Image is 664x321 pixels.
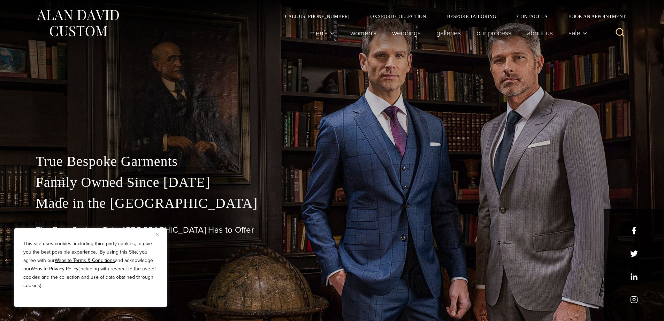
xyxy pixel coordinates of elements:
a: Women’s [342,26,384,40]
a: Book an Appointment [558,14,628,19]
span: Sale [568,29,587,36]
h1: The Best Custom Suits [GEOGRAPHIC_DATA] Has to Offer [36,225,628,235]
nav: Secondary Navigation [275,14,628,19]
a: Bespoke Tailoring [436,14,506,19]
button: View Search Form [612,24,628,41]
a: Contact Us [507,14,558,19]
a: Our Process [468,26,519,40]
a: Website Privacy Policy [31,265,78,272]
span: Men’s [310,29,335,36]
a: Galleries [428,26,468,40]
img: Close [156,233,159,236]
button: Close [156,230,164,238]
nav: Primary Navigation [302,26,591,40]
a: Call Us [PHONE_NUMBER] [275,14,360,19]
a: weddings [384,26,428,40]
a: About Us [519,26,560,40]
p: This site uses cookies, including third party cookies, to give you the best possible experience. ... [23,240,158,290]
a: Oxxford Collection [360,14,436,19]
img: Alan David Custom [36,8,120,39]
a: Website Terms & Conditions [55,257,115,264]
p: True Bespoke Garments Family Owned Since [DATE] Made in the [GEOGRAPHIC_DATA] [36,151,628,214]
